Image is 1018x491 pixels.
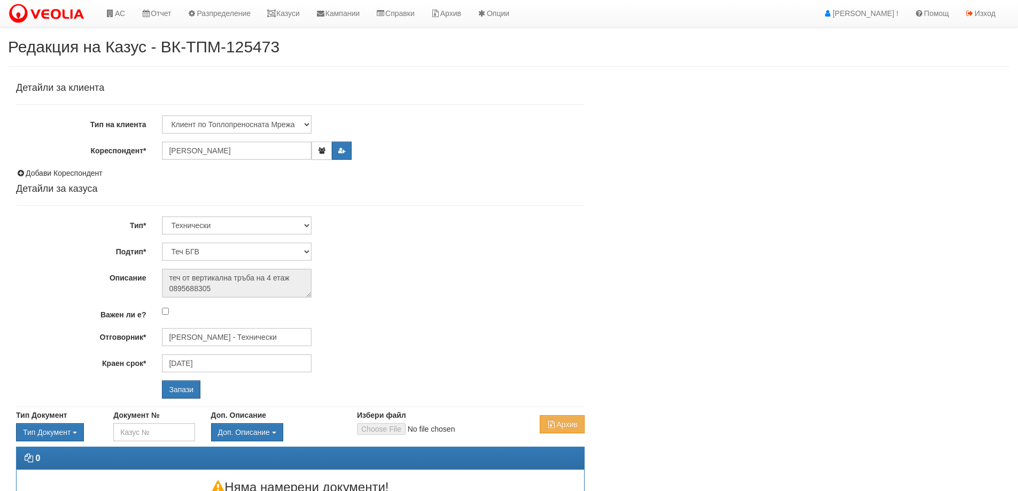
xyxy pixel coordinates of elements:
label: Тип на клиента [8,115,154,130]
h4: Детайли за казуса [16,184,585,194]
label: Избери файл [357,410,406,420]
label: Важен ли е? [8,306,154,320]
button: Тип Документ [16,423,84,441]
input: Търсене по Име / Имейл [162,328,312,346]
div: Двоен клик, за изчистване на избраната стойност. [16,423,97,441]
label: Тип Документ [16,410,67,420]
h4: Детайли за клиента [16,83,585,93]
input: Казус № [113,423,195,441]
input: ЕГН/Име/Адрес/Аб.№/Парт.№/Тел./Email [162,142,312,160]
label: Подтип* [8,243,154,257]
label: Документ № [113,410,159,420]
div: Двоен клик, за изчистване на избраната стойност. [211,423,341,441]
img: VeoliaLogo.png [8,3,89,25]
div: Добави Кореспондент [16,168,585,178]
label: Доп. Описание [211,410,266,420]
span: Тип Документ [23,428,71,437]
button: Архив [540,415,584,433]
span: Доп. Описание [218,428,270,437]
textarea: теч от вертикална тръба на 4 етаж 0895688305 [162,269,312,298]
label: Отговорник* [8,328,154,342]
input: Запази [162,380,200,399]
h2: Редакция на Казус - ВК-ТПМ-125473 [8,38,1010,56]
label: Описание [8,269,154,283]
button: Доп. Описание [211,423,283,441]
strong: 0 [35,454,40,463]
label: Краен срок* [8,354,154,369]
label: Кореспондент* [8,142,154,156]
